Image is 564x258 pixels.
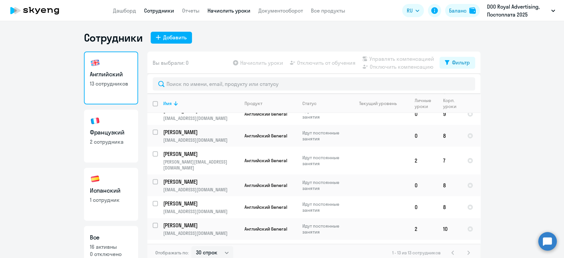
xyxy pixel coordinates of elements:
[415,97,437,109] div: Личные уроки
[163,150,238,158] p: [PERSON_NAME]
[392,250,441,256] span: 1 - 13 из 13 сотрудников
[90,233,132,242] h3: Все
[258,7,303,14] a: Документооборот
[302,130,348,142] p: Идут постоянные занятия
[407,7,413,15] span: RU
[163,137,239,143] p: [EMAIL_ADDRESS][DOMAIN_NAME]
[353,100,409,106] div: Текущий уровень
[409,174,438,196] td: 0
[163,178,238,185] p: [PERSON_NAME]
[302,100,348,106] div: Статус
[90,186,132,195] h3: Испанский
[155,250,189,256] span: Отображать по:
[163,178,239,185] a: [PERSON_NAME]
[90,128,132,137] h3: Французкий
[144,7,174,14] a: Сотрудники
[449,7,467,15] div: Баланс
[409,196,438,218] td: 0
[443,97,457,109] div: Корп. уроки
[163,129,239,136] a: [PERSON_NAME]
[90,116,100,126] img: french
[302,201,348,213] p: Идут постоянные занятия
[244,100,262,106] div: Продукт
[90,57,100,68] img: english
[244,204,287,210] span: Английский General
[359,100,397,106] div: Текущий уровень
[415,97,433,109] div: Личные уроки
[402,4,424,17] button: RU
[153,77,475,91] input: Поиск по имени, email, продукту или статусу
[409,103,438,125] td: 0
[438,218,462,240] td: 10
[163,222,239,229] a: [PERSON_NAME]
[244,182,287,188] span: Английский General
[244,158,287,164] span: Английский General
[438,196,462,218] td: 8
[207,7,250,14] a: Начислить уроки
[163,100,172,106] div: Имя
[302,100,317,106] div: Статус
[438,174,462,196] td: 8
[409,125,438,147] td: 0
[90,174,100,184] img: spanish
[84,31,143,44] h1: Сотрудники
[90,138,132,145] p: 2 сотрудника
[163,200,239,207] a: [PERSON_NAME]
[163,33,187,41] div: Добавить
[163,129,238,136] p: [PERSON_NAME]
[153,59,189,67] span: Вы выбрали: 0
[84,168,138,221] a: Испанский1 сотрудник
[163,208,239,214] p: [EMAIL_ADDRESS][DOMAIN_NAME]
[90,250,132,258] p: 0 отключено
[438,103,462,125] td: 9
[90,196,132,203] p: 1 сотрудник
[182,7,200,14] a: Отчеты
[163,200,238,207] p: [PERSON_NAME]
[484,3,558,18] button: DOO Royal Advertising, Постоплата 2025
[151,32,192,44] button: Добавить
[244,133,287,139] span: Английский General
[163,100,239,106] div: Имя
[163,222,238,229] p: [PERSON_NAME]
[244,226,287,232] span: Английский General
[163,159,239,171] p: [PERSON_NAME][EMAIL_ADDRESS][DOMAIN_NAME]
[113,7,136,14] a: Дашборд
[244,111,287,117] span: Английский General
[302,223,348,235] p: Идут постоянные занятия
[438,125,462,147] td: 8
[90,80,132,87] p: 13 сотрудников
[163,115,239,121] p: [EMAIL_ADDRESS][DOMAIN_NAME]
[452,58,470,66] div: Фильтр
[302,108,348,120] p: Идут постоянные занятия
[302,155,348,166] p: Идут постоянные занятия
[84,52,138,104] a: Английский13 сотрудников
[445,4,480,17] button: Балансbalance
[409,218,438,240] td: 2
[163,187,239,193] p: [EMAIL_ADDRESS][DOMAIN_NAME]
[84,110,138,163] a: Французкий2 сотрудника
[163,230,239,236] p: [EMAIL_ADDRESS][DOMAIN_NAME]
[443,97,462,109] div: Корп. уроки
[438,147,462,174] td: 7
[487,3,548,18] p: DOO Royal Advertising, Постоплата 2025
[163,150,239,158] a: [PERSON_NAME]
[90,243,132,250] p: 16 активны
[244,100,297,106] div: Продукт
[90,70,132,79] h3: Английский
[409,147,438,174] td: 2
[439,57,475,69] button: Фильтр
[311,7,345,14] a: Все продукты
[469,7,476,14] img: balance
[302,179,348,191] p: Идут постоянные занятия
